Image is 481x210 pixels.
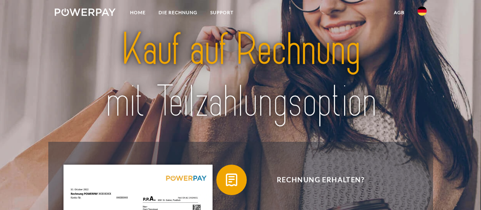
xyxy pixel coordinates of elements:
button: Rechnung erhalten? [216,165,414,195]
a: Home [124,6,152,19]
span: Rechnung erhalten? [227,165,414,195]
img: qb_bill.svg [222,170,241,189]
a: SUPPORT [204,6,240,19]
a: DIE RECHNUNG [152,6,204,19]
img: de [418,6,427,16]
img: title-powerpay_de.svg [73,21,408,130]
a: agb [387,6,411,19]
img: logo-powerpay-white.svg [55,8,116,16]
